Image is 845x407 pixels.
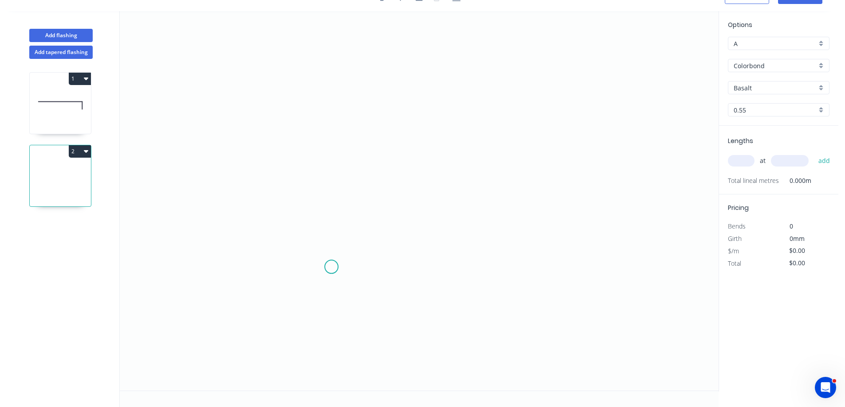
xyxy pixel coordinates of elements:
[760,155,766,167] span: at
[728,259,741,267] span: Total
[790,222,793,230] span: 0
[29,46,93,59] button: Add tapered flashing
[734,39,817,48] input: Price level
[728,222,746,230] span: Bends
[728,136,753,145] span: Lengths
[734,61,817,70] input: Material
[728,203,749,212] span: Pricing
[728,247,739,255] span: $/m
[120,11,719,391] svg: 0
[29,29,93,42] button: Add flashing
[734,105,817,115] input: Thickness
[728,174,779,187] span: Total lineal metres
[734,83,817,93] input: Colour
[69,145,91,158] button: 2
[815,377,836,398] iframe: Intercom live chat
[814,153,835,168] button: add
[728,20,752,29] span: Options
[790,234,805,243] span: 0mm
[728,234,742,243] span: Girth
[779,174,811,187] span: 0.000m
[69,73,91,85] button: 1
